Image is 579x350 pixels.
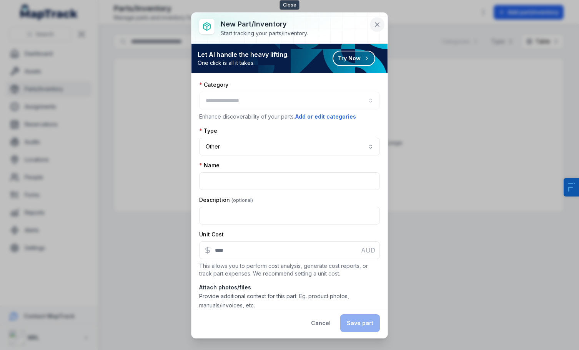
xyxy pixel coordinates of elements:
input: :ru:-form-item-label [199,241,380,259]
button: Other [199,138,380,155]
p: Enhance discoverability of your parts. [199,112,380,121]
span: One click is all it takes. [198,59,289,67]
label: Type [199,127,217,135]
label: Unit Cost [199,231,224,238]
strong: Let AI handle the heavy lifting. [198,50,289,59]
label: Description [199,196,253,204]
span: Close [280,0,299,10]
h3: New part/inventory [221,19,308,30]
input: :rt:-form-item-label [199,207,380,225]
span: Provide additional context for this part. Eg. product photos, manuals/invoices, etc. [199,293,349,309]
strong: Attach photos/files [199,284,380,291]
p: This allows you to perform cost analysis, generate cost reports, or track part expenses. We recom... [199,262,380,277]
label: Category [199,81,228,89]
input: :rs:-form-item-label [199,172,380,190]
button: Add or edit categories [295,112,356,121]
button: Cancel [304,314,337,332]
div: Start tracking your parts/inventory. [221,30,308,37]
label: Name [199,162,220,169]
button: Try Now [333,51,375,66]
